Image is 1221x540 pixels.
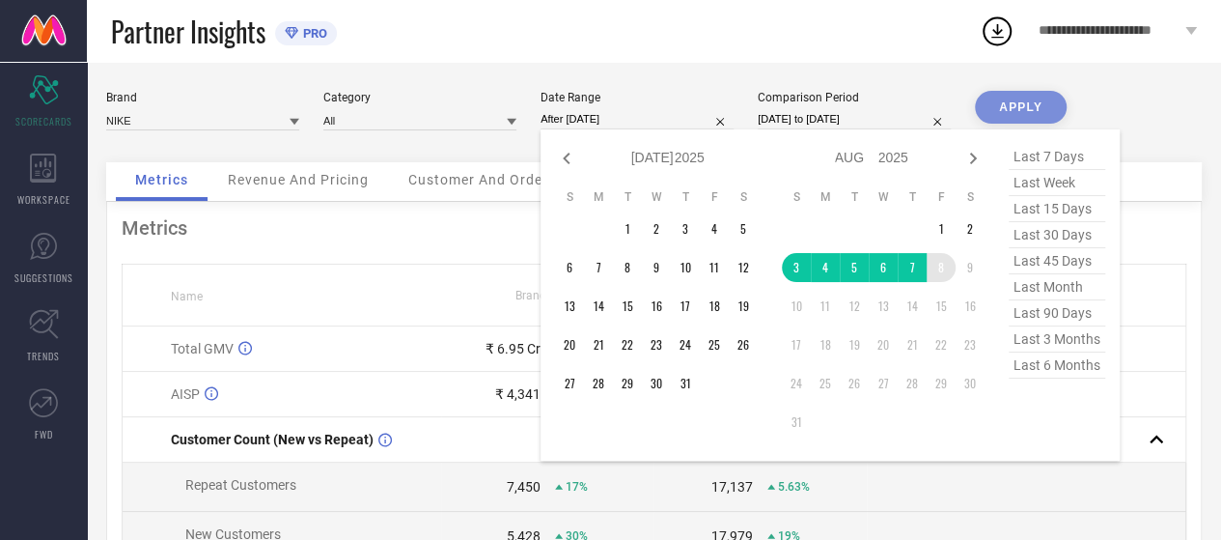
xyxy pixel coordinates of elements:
td: Mon Aug 18 2025 [811,330,840,359]
span: Name [171,290,203,303]
span: last 3 months [1009,327,1105,353]
td: Fri Aug 22 2025 [927,330,956,359]
td: Mon Jul 28 2025 [584,369,613,398]
th: Thursday [671,189,700,205]
td: Wed Jul 30 2025 [642,369,671,398]
td: Mon Aug 11 2025 [811,292,840,321]
td: Wed Jul 16 2025 [642,292,671,321]
span: FWD [35,427,53,441]
td: Thu Jul 24 2025 [671,330,700,359]
td: Mon Jul 14 2025 [584,292,613,321]
span: Customer And Orders [408,172,556,187]
span: last 7 days [1009,144,1105,170]
th: Friday [927,189,956,205]
div: Comparison Period [758,91,951,104]
span: last 90 days [1009,300,1105,327]
td: Sat Aug 30 2025 [956,369,985,398]
th: Wednesday [642,189,671,205]
span: WORKSPACE [17,192,70,207]
div: Previous month [555,147,578,170]
td: Thu Aug 07 2025 [898,253,927,282]
td: Sat Jul 26 2025 [729,330,758,359]
div: Category [323,91,516,104]
span: last 45 days [1009,248,1105,274]
td: Sat Jul 19 2025 [729,292,758,321]
td: Mon Aug 04 2025 [811,253,840,282]
th: Saturday [956,189,985,205]
td: Fri Jul 18 2025 [700,292,729,321]
th: Thursday [898,189,927,205]
td: Sun Aug 17 2025 [782,330,811,359]
td: Wed Jul 09 2025 [642,253,671,282]
span: TRENDS [27,349,60,363]
td: Sun Jul 06 2025 [555,253,584,282]
div: Date Range [541,91,734,104]
td: Tue Jul 22 2025 [613,330,642,359]
td: Tue Jul 29 2025 [613,369,642,398]
td: Tue Jul 15 2025 [613,292,642,321]
div: Brand [106,91,299,104]
td: Sat Jul 05 2025 [729,214,758,243]
td: Wed Aug 06 2025 [869,253,898,282]
th: Saturday [729,189,758,205]
span: Partner Insights [111,12,265,51]
td: Thu Jul 03 2025 [671,214,700,243]
td: Sat Aug 09 2025 [956,253,985,282]
td: Tue Aug 26 2025 [840,369,869,398]
th: Friday [700,189,729,205]
td: Mon Jul 07 2025 [584,253,613,282]
td: Fri Aug 08 2025 [927,253,956,282]
span: Brand Value [515,289,579,302]
td: Tue Jul 08 2025 [613,253,642,282]
td: Fri Aug 01 2025 [927,214,956,243]
span: Customer Count (New vs Repeat) [171,432,374,447]
td: Sun Aug 31 2025 [782,408,811,437]
span: Repeat Customers [185,477,296,493]
td: Thu Aug 14 2025 [898,292,927,321]
input: Select date range [541,109,734,129]
th: Wednesday [869,189,898,205]
th: Tuesday [613,189,642,205]
td: Mon Aug 25 2025 [811,369,840,398]
td: Sun Aug 03 2025 [782,253,811,282]
span: Revenue And Pricing [228,172,369,187]
div: Metrics [122,216,1186,240]
div: 17,137 [711,479,753,495]
td: Sat Aug 16 2025 [956,292,985,321]
td: Sat Aug 02 2025 [956,214,985,243]
div: Open download list [980,14,1014,48]
td: Thu Aug 21 2025 [898,330,927,359]
div: 7,450 [507,479,541,495]
div: Next month [961,147,985,170]
td: Wed Aug 20 2025 [869,330,898,359]
td: Fri Jul 11 2025 [700,253,729,282]
input: Select comparison period [758,109,951,129]
td: Sun Jul 20 2025 [555,330,584,359]
td: Fri Jul 25 2025 [700,330,729,359]
th: Sunday [555,189,584,205]
td: Wed Aug 27 2025 [869,369,898,398]
td: Tue Aug 05 2025 [840,253,869,282]
span: AISP [171,386,200,402]
span: 5.63% [778,480,810,494]
td: Thu Aug 28 2025 [898,369,927,398]
td: Wed Jul 02 2025 [642,214,671,243]
td: Wed Aug 13 2025 [869,292,898,321]
td: Tue Aug 12 2025 [840,292,869,321]
td: Thu Jul 31 2025 [671,369,700,398]
span: SUGGESTIONS [14,270,73,285]
th: Tuesday [840,189,869,205]
td: Fri Aug 15 2025 [927,292,956,321]
span: Metrics [135,172,188,187]
td: Sun Jul 27 2025 [555,369,584,398]
span: last 15 days [1009,196,1105,222]
td: Tue Aug 19 2025 [840,330,869,359]
div: ₹ 6.95 Cr [486,341,541,356]
td: Sun Jul 13 2025 [555,292,584,321]
td: Sat Jul 12 2025 [729,253,758,282]
div: ₹ 4,341 [495,386,541,402]
span: last week [1009,170,1105,196]
span: SCORECARDS [15,114,72,128]
th: Monday [584,189,613,205]
td: Sun Aug 24 2025 [782,369,811,398]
